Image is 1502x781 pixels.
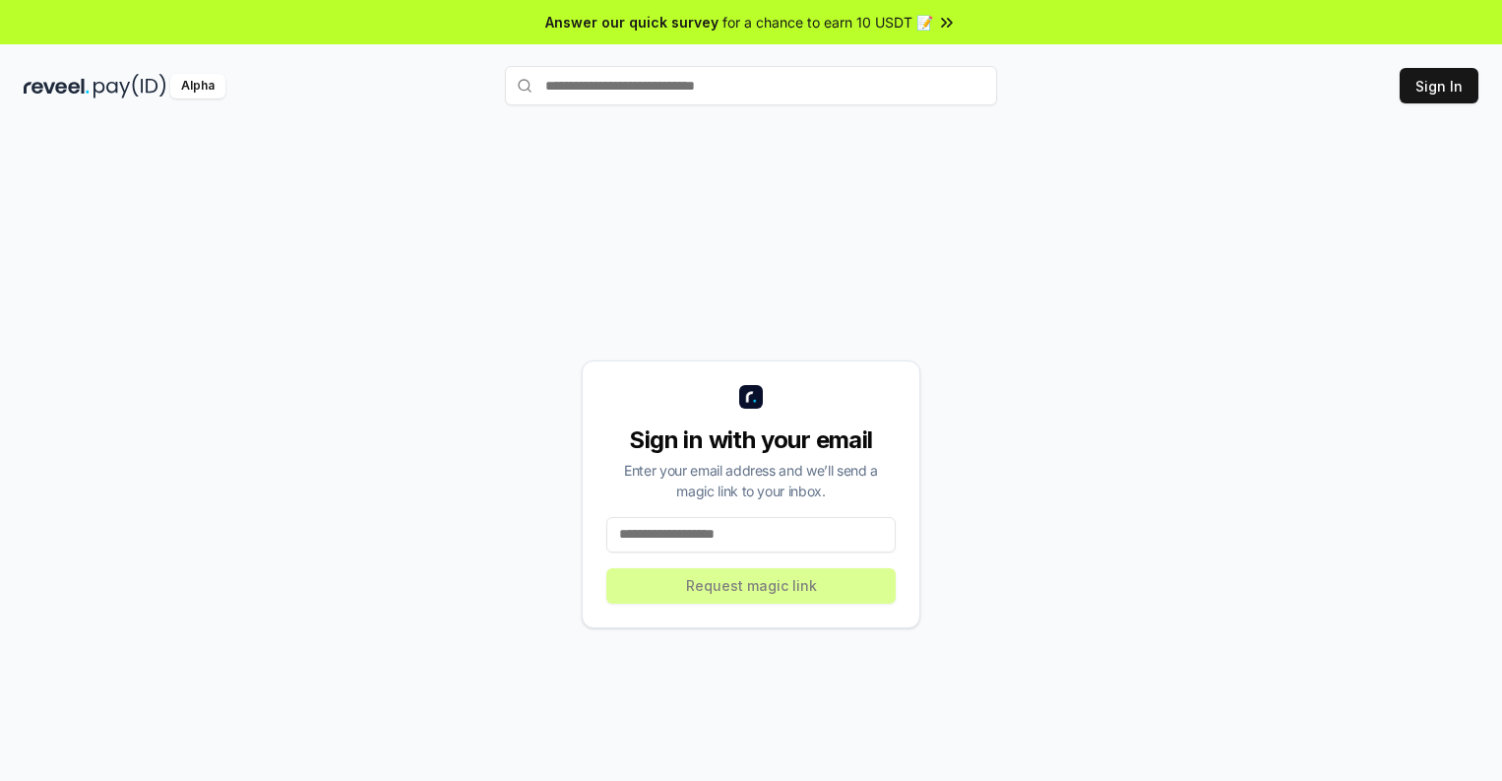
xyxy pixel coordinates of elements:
[1400,68,1478,103] button: Sign In
[606,424,896,456] div: Sign in with your email
[24,74,90,98] img: reveel_dark
[739,385,763,409] img: logo_small
[94,74,166,98] img: pay_id
[606,460,896,501] div: Enter your email address and we’ll send a magic link to your inbox.
[722,12,933,33] span: for a chance to earn 10 USDT 📝
[545,12,719,33] span: Answer our quick survey
[170,74,225,98] div: Alpha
